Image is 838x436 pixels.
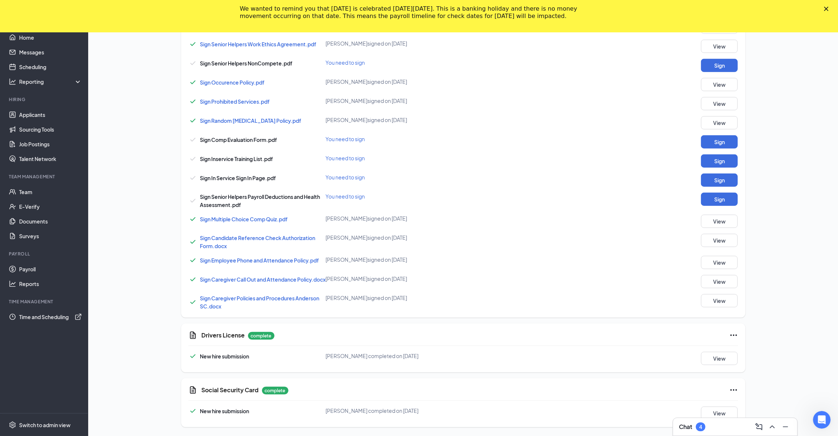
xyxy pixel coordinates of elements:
div: [PERSON_NAME] signed on [DATE] [326,40,509,47]
svg: Checkmark [188,116,197,125]
svg: Ellipses [729,386,738,394]
h3: Chat [679,423,692,431]
button: View [701,40,738,53]
a: Surveys [19,229,82,243]
a: Sign Random [MEDICAL_DATA] Policy.pdf [200,117,302,124]
div: [PERSON_NAME] signed on [DATE] [326,97,509,104]
button: View [701,215,738,228]
p: complete [262,387,288,394]
button: View [701,116,738,129]
div: Reporting [19,78,82,85]
button: View [701,78,738,91]
div: You need to sign [326,193,509,200]
div: Team Management [9,174,80,180]
svg: Checkmark [188,215,197,224]
h5: Drivers License [202,331,245,339]
button: ChevronUp [766,421,778,433]
span: Sign Prohibited Services.pdf [200,98,270,105]
div: Close [824,7,831,11]
div: We wanted to remind you that [DATE] is celebrated [DATE][DATE]. This is a banking holiday and the... [240,5,587,20]
svg: Ellipses [729,331,738,340]
div: Switch to admin view [19,421,71,429]
a: Team [19,185,82,199]
a: Sign Caregiver Policies and Procedures Anderson SC.docx [200,295,320,310]
iframe: Intercom live chat [813,411,831,429]
svg: Checkmark [188,59,197,68]
span: Sign Occurence Policy.pdf [200,79,265,86]
button: Minimize [780,421,791,433]
a: E-Verify [19,199,82,214]
button: Sign [701,59,738,72]
span: Sign In Service Sign In Page.pdf [200,175,276,181]
button: Sign [701,174,738,187]
a: Home [19,30,82,45]
svg: Checkmark [188,154,197,163]
button: View [701,294,738,307]
svg: Checkmark [188,196,197,205]
a: Sign Employee Phone and Attendance Policy.pdf [200,257,319,264]
a: Payroll [19,262,82,276]
svg: Checkmark [188,237,197,246]
button: Sign [701,154,738,168]
div: Hiring [9,96,80,103]
a: Documents [19,214,82,229]
button: View [701,352,738,365]
div: [PERSON_NAME] signed on [DATE] [326,116,509,124]
p: complete [248,332,274,340]
svg: Analysis [9,78,16,85]
button: View [701,275,738,288]
span: New hire submission [200,408,249,414]
div: [PERSON_NAME] signed on [DATE] [326,78,509,85]
div: 4 [699,424,702,430]
div: You need to sign [326,135,509,143]
svg: Checkmark [188,97,197,106]
span: Sign Senior Helpers Payroll Deductions and Health Assessment.pdf [200,193,320,208]
span: Sign Senior Helpers NonCompete.pdf [200,60,293,67]
a: Messages [19,45,82,60]
svg: Checkmark [188,298,197,307]
div: [PERSON_NAME] signed on [DATE] [326,294,509,301]
span: [PERSON_NAME] completed on [DATE] [326,353,419,359]
div: You need to sign [326,59,509,66]
svg: CustomFormIcon [188,386,197,394]
h5: Social Security Card [202,386,259,394]
a: Sign Candidate Reference Check Authorization Form.docx [200,235,316,249]
svg: Checkmark [188,275,197,284]
svg: ComposeMessage [755,422,763,431]
svg: Checkmark [188,256,197,265]
span: Sign Inservice Training List.pdf [200,156,273,162]
a: Sign Caregiver Call Out and Attendance Policy.docx [200,276,326,283]
a: Job Postings [19,137,82,151]
button: View [701,407,738,420]
a: Talent Network [19,151,82,166]
svg: Checkmark [188,135,197,144]
div: [PERSON_NAME] signed on [DATE] [326,215,509,222]
span: Sign Comp Evaluation Form.pdf [200,136,277,143]
button: Sign [701,135,738,149]
a: Sign Senior Helpers Work Ethics Agreement.pdf [200,41,317,47]
a: Applicants [19,107,82,122]
svg: Checkmark [188,407,197,415]
a: Scheduling [19,60,82,74]
a: Time and SchedulingExternalLink [19,310,82,324]
div: TIME MANAGEMENT [9,299,80,305]
a: Sign Multiple Choice Comp Quiz.pdf [200,216,288,222]
svg: CustomFormIcon [188,331,197,340]
div: You need to sign [326,174,509,181]
svg: Checkmark [188,40,197,49]
a: Sourcing Tools [19,122,82,137]
span: [PERSON_NAME] completed on [DATE] [326,407,419,414]
svg: ChevronUp [768,422,777,431]
div: You need to sign [326,154,509,162]
div: [PERSON_NAME] signed on [DATE] [326,256,509,263]
svg: Checkmark [188,78,197,87]
button: View [701,256,738,269]
svg: Settings [9,421,16,429]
